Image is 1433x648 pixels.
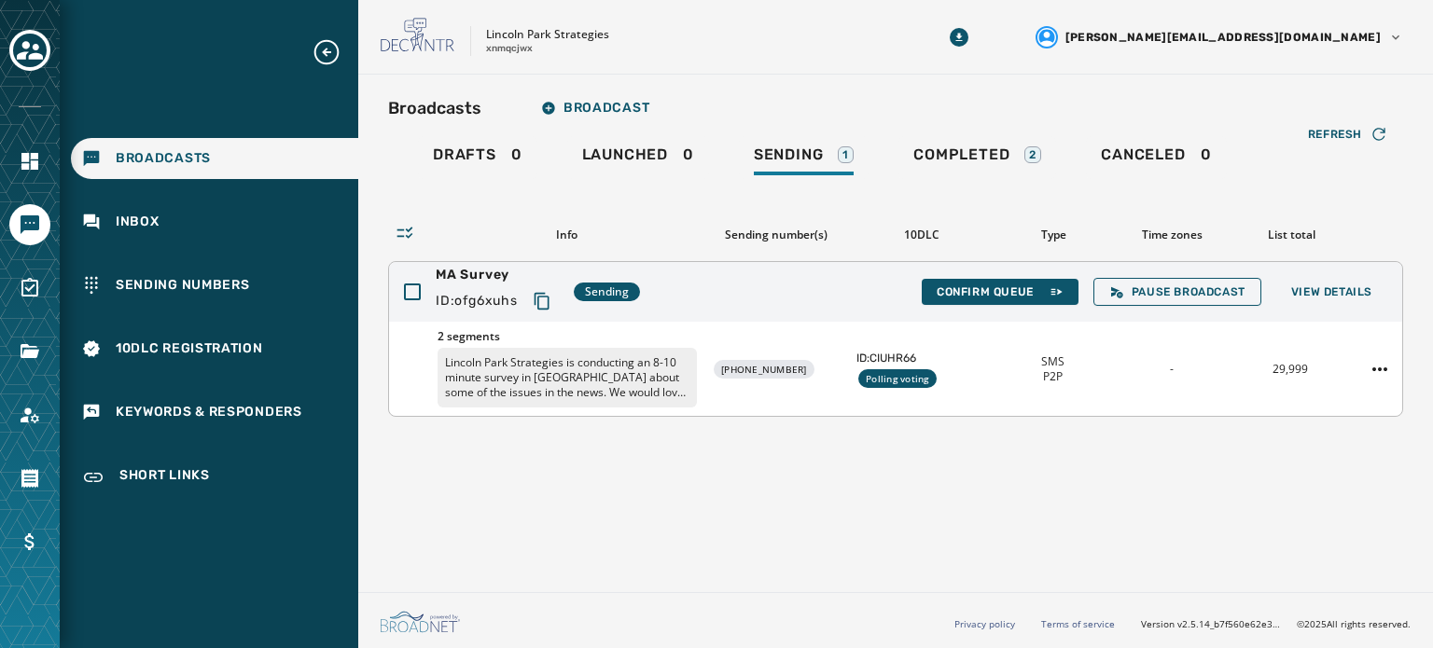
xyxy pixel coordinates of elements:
span: Pause Broadcast [1109,284,1245,299]
span: ID: CIUHR66 [856,351,986,365]
a: Canceled0 [1086,136,1226,179]
div: 0 [1101,145,1211,175]
span: [PERSON_NAME][EMAIL_ADDRESS][DOMAIN_NAME] [1065,30,1381,45]
span: Broadcasts [116,149,211,168]
a: Navigate to Sending Numbers [71,265,358,306]
span: Drafts [433,145,496,164]
button: Expand sub nav menu [312,37,356,67]
button: Refresh [1293,119,1403,149]
div: List total [1239,227,1343,242]
a: Navigate to Orders [9,458,50,499]
span: Broadcast [541,101,649,116]
p: Lincoln Park Strategies is conducting an 8-10 minute survey in [GEOGRAPHIC_DATA] about some of th... [438,348,697,407]
a: Navigate to 10DLC Registration [71,328,358,369]
span: MA Survey [436,266,559,284]
button: MA Survey action menu [1365,354,1395,384]
div: 0 [433,145,522,175]
div: Time zones [1120,227,1225,242]
button: Toggle account select drawer [9,30,50,71]
a: Drafts0 [418,136,537,179]
button: Copy text to clipboard [525,284,559,318]
div: Polling voting [858,369,937,388]
a: Navigate to Billing [9,521,50,562]
a: Navigate to Short Links [71,455,358,500]
span: Sending [585,284,629,299]
span: 2 segments [438,329,697,344]
a: Navigate to Broadcasts [71,138,358,179]
div: 2 [1024,146,1041,163]
a: Navigate to Files [9,331,50,372]
a: Navigate to Surveys [9,268,50,309]
span: SMS [1041,354,1064,369]
button: User settings [1028,19,1411,56]
a: Navigate to Account [9,394,50,435]
div: Type [1001,227,1106,242]
button: Pause Broadcast [1093,278,1261,306]
span: Inbox [116,213,160,231]
span: © 2025 All rights reserved. [1297,617,1411,630]
span: Canceled [1101,145,1185,164]
span: Sending [754,145,824,164]
button: Download Menu [942,21,976,54]
span: Keywords & Responders [116,403,302,421]
div: 29,999 [1239,362,1343,377]
span: v2.5.14_b7f560e62e3347fd09829e8ac9922915a95fe427 [1177,617,1282,631]
span: Completed [913,145,1009,164]
a: Navigate to Keywords & Responders [71,392,358,433]
p: xnmqcjwx [486,42,533,56]
div: - [1120,362,1223,377]
a: Sending1 [739,136,869,179]
a: Navigate to Home [9,141,50,182]
div: Sending number(s) [712,227,842,242]
span: Launched [582,145,668,164]
a: Privacy policy [954,617,1015,630]
span: Short Links [119,466,210,489]
span: Version [1141,617,1282,631]
div: 0 [582,145,694,175]
a: Navigate to Messaging [9,204,50,245]
div: 10DLC [856,227,986,242]
h2: Broadcasts [388,95,481,121]
span: Refresh [1308,127,1362,142]
p: Lincoln Park Strategies [486,27,609,42]
a: Terms of service [1041,617,1115,630]
span: 10DLC Registration [116,339,263,358]
span: P2P [1043,369,1063,384]
button: Broadcast [526,90,664,127]
span: View Details [1291,284,1372,299]
a: Launched0 [567,136,709,179]
span: ID: ofg6xuhs [436,292,518,310]
span: Confirm Queue [937,284,1064,299]
button: Confirm Queue [922,279,1078,305]
a: Completed2 [898,136,1056,179]
span: Sending Numbers [116,276,250,295]
button: View Details [1276,279,1387,305]
a: Navigate to Inbox [71,201,358,242]
div: Info [437,227,697,242]
div: [PHONE_NUMBER] [714,360,814,379]
div: 1 [838,146,854,163]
